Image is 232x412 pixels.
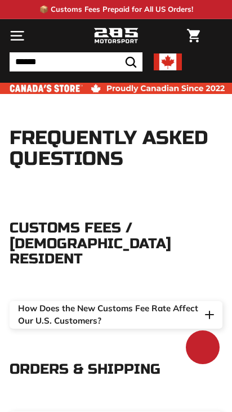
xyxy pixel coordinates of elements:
[39,4,193,15] p: 📦 Customs Fees Prepaid for All US Orders!
[93,26,139,46] img: Logo_285_Motorsport_areodynamics_components
[182,330,223,367] inbox-online-store-chat: Shopify online store chat
[10,362,222,378] p: Orders & shipping
[10,221,222,267] p: CUSTOMS FEES / [DEMOGRAPHIC_DATA] RESIDENT
[181,20,206,52] a: Cart
[18,303,198,326] span: How Does the New Customs Fee Rate Affect Our U.S. Customers?
[10,52,142,71] input: Search
[10,128,222,170] h1: Frequently Asked Questions
[205,311,214,319] img: Toggle FAQ collapsible tab
[10,301,222,329] button: How Does the New Customs Fee Rate Affect Our U.S. Customers? Toggle FAQ collapsible tab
